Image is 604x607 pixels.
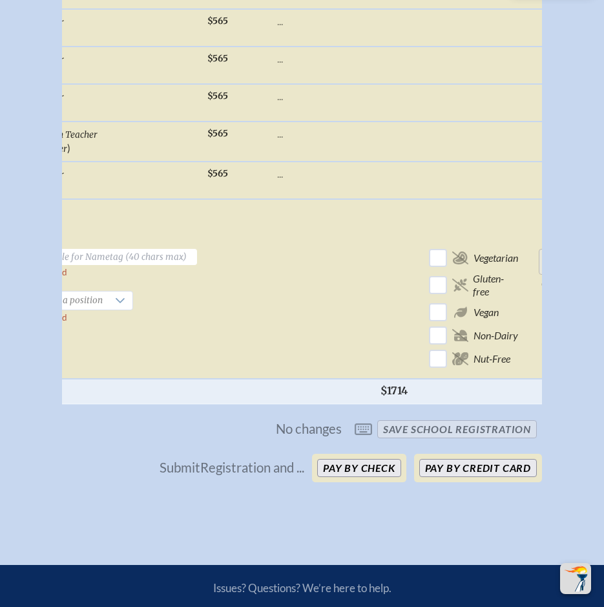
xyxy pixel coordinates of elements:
[474,329,518,342] span: Non-Dairy
[474,352,510,365] span: Nut-Free
[277,52,370,65] p: ...
[32,249,197,265] input: Job Title for Nametag (40 chars max)
[276,421,342,436] span: No changes
[207,16,228,27] span: $565
[375,379,424,403] th: $1714
[207,168,228,179] span: $565
[32,292,108,310] span: Select a position
[75,581,530,595] p: Issues? Questions? We’re here to help.
[539,280,580,328] p: Creates a user account if none exists
[277,127,370,140] p: ...
[277,167,370,180] p: ...
[563,566,588,591] img: To the top
[474,306,499,319] span: Vegan
[560,563,591,594] button: Scroll Top
[277,15,370,28] p: ...
[67,142,70,154] span: )
[160,460,304,474] p: Submit Registration and ...
[474,251,518,264] span: Vegetarian
[207,53,228,64] span: $565
[473,272,518,298] span: Gluten-free
[277,90,370,103] p: ...
[207,128,228,139] span: $565
[419,459,537,477] button: Pay by Credit Card
[32,129,98,140] span: Spanish Teacher
[207,91,228,101] span: $565
[317,459,401,477] button: Pay by Check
